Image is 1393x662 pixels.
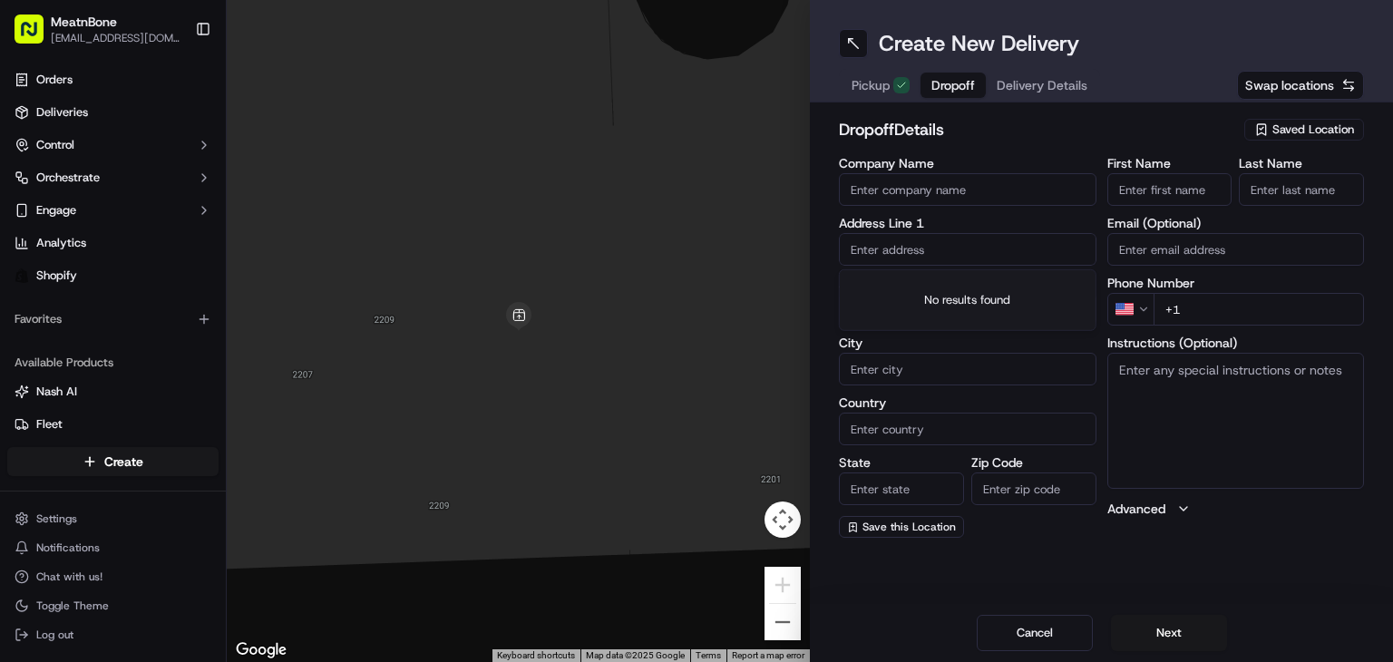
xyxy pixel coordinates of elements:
[18,235,122,249] div: Past conversations
[146,397,298,430] a: 💻API Documentation
[36,599,109,613] span: Toggle Theme
[7,564,219,589] button: Chat with us!
[153,406,168,421] div: 💻
[765,501,801,538] button: Map camera controls
[281,231,330,253] button: See all
[38,172,71,205] img: 8571987876998_91fb9ceb93ad5c398215_72.jpg
[839,173,1096,206] input: Enter company name
[15,268,29,283] img: Shopify logo
[1107,233,1365,266] input: Enter email address
[36,570,102,584] span: Chat with us!
[36,628,73,642] span: Log out
[1107,336,1365,349] label: Instructions (Optional)
[839,117,1233,142] h2: dropoff Details
[207,329,244,344] span: [DATE]
[47,116,326,135] input: Got a question? Start typing here...
[7,98,219,127] a: Deliveries
[18,72,330,101] p: Welcome 👋
[586,650,685,660] span: Map data ©2025 Google
[1107,157,1232,170] label: First Name
[1107,173,1232,206] input: Enter first name
[7,261,219,290] a: Shopify
[231,638,291,662] a: Open this area in Google Maps (opens a new window)
[839,413,1096,445] input: Enter country
[7,377,219,406] button: Nash AI
[7,229,219,258] a: Analytics
[18,17,54,54] img: Nash
[977,615,1093,651] button: Cancel
[7,163,219,192] button: Orchestrate
[765,567,801,603] button: Zoom in
[231,638,291,662] img: Google
[36,384,77,400] span: Nash AI
[7,410,219,439] button: Fleet
[852,76,890,94] span: Pickup
[36,511,77,526] span: Settings
[36,404,139,423] span: Knowledge Base
[7,196,219,225] button: Engage
[36,72,73,88] span: Orders
[839,456,964,469] label: State
[11,397,146,430] a: 📗Knowledge Base
[207,280,244,295] span: [DATE]
[128,448,219,462] a: Powered byPylon
[1107,500,1365,518] button: Advanced
[839,353,1096,385] input: Enter city
[15,416,211,433] a: Fleet
[197,280,203,295] span: •
[7,535,219,560] button: Notifications
[1239,157,1364,170] label: Last Name
[1107,217,1365,229] label: Email (Optional)
[7,506,219,531] button: Settings
[7,65,219,94] a: Orders
[997,76,1087,94] span: Delivery Details
[839,269,1096,331] div: Suggestions
[36,416,63,433] span: Fleet
[104,453,143,471] span: Create
[36,540,100,555] span: Notifications
[1111,615,1227,651] button: Next
[1244,117,1364,142] button: Saved Location
[971,472,1096,505] input: Enter zip code
[36,330,51,345] img: 1736555255976-a54dd68f-1ca7-489b-9aae-adbdc363a1c4
[1245,76,1334,94] span: Swap locations
[7,305,219,334] div: Favorites
[7,593,219,618] button: Toggle Theme
[839,233,1096,266] input: Enter address
[696,650,721,660] a: Terms (opens in new tab)
[1107,277,1365,289] label: Phone Number
[1272,122,1354,138] span: Saved Location
[171,404,291,423] span: API Documentation
[7,131,219,160] button: Control
[82,172,297,190] div: Start new chat
[18,406,33,421] div: 📗
[1154,293,1365,326] input: Enter phone number
[180,449,219,462] span: Pylon
[56,329,193,344] span: Wisdom [PERSON_NAME]
[36,235,86,251] span: Analytics
[18,172,51,205] img: 1736555255976-a54dd68f-1ca7-489b-9aae-adbdc363a1c4
[51,13,117,31] button: MeatnBone
[1237,71,1364,100] button: Swap locations
[732,650,804,660] a: Report a map error
[879,29,1079,58] h1: Create New Delivery
[36,104,88,121] span: Deliveries
[36,268,77,284] span: Shopify
[36,170,100,186] span: Orchestrate
[308,178,330,200] button: Start new chat
[839,336,1096,349] label: City
[7,447,219,476] button: Create
[497,649,575,662] button: Keyboard shortcuts
[36,281,51,296] img: 1736555255976-a54dd68f-1ca7-489b-9aae-adbdc363a1c4
[36,137,74,153] span: Control
[839,157,1096,170] label: Company Name
[7,7,188,51] button: MeatnBone[EMAIL_ADDRESS][DOMAIN_NAME]
[1107,500,1165,518] label: Advanced
[839,472,964,505] input: Enter state
[51,31,180,45] button: [EMAIL_ADDRESS][DOMAIN_NAME]
[971,456,1096,469] label: Zip Code
[765,604,801,640] button: Zoom out
[1239,173,1364,206] input: Enter last name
